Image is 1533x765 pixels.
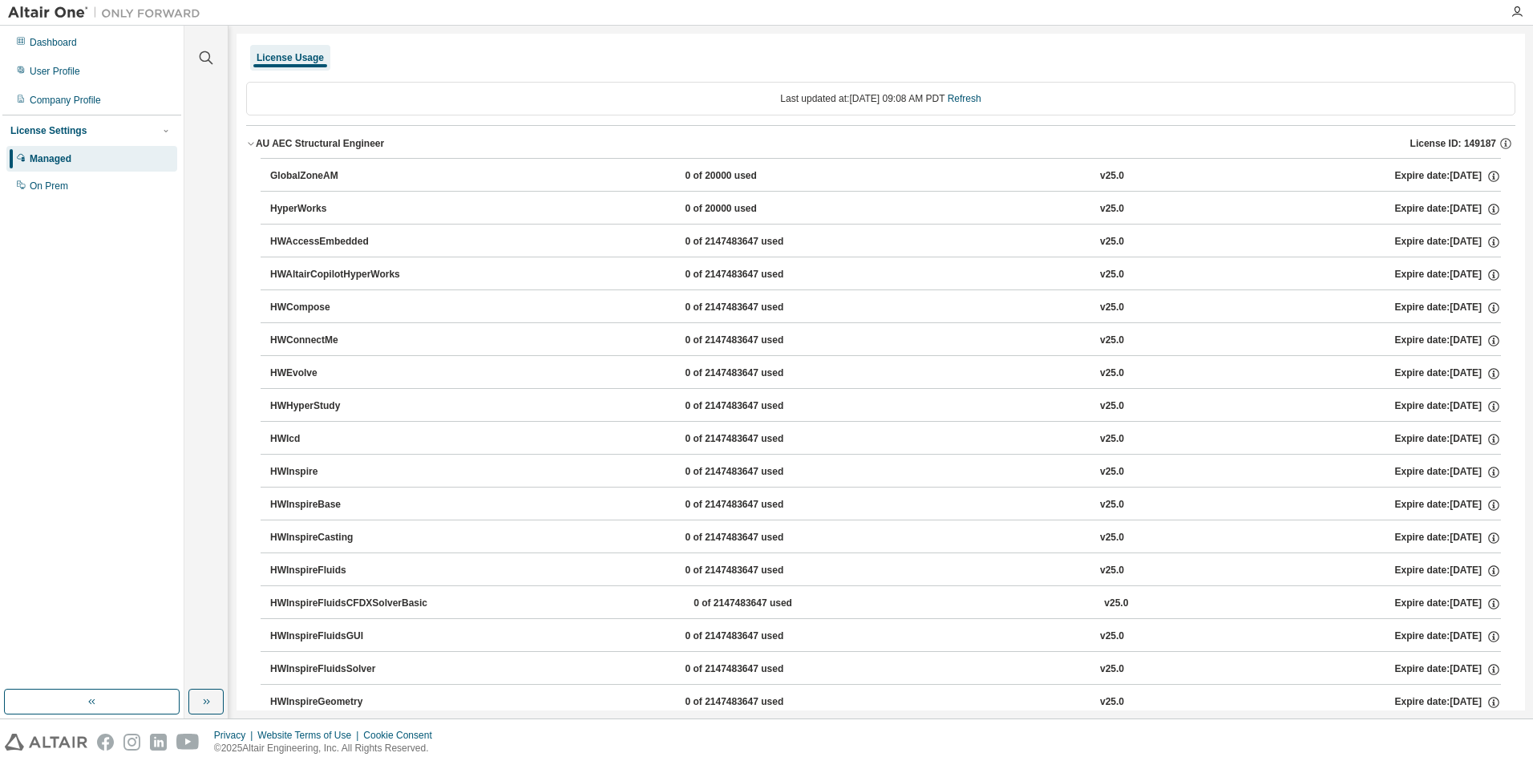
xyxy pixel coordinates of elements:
[30,94,101,107] div: Company Profile
[176,734,200,751] img: youtube.svg
[270,301,415,315] div: HWCompose
[270,290,1501,326] button: HWCompose0 of 2147483647 usedv25.0Expire date:[DATE]
[1100,531,1124,545] div: v25.0
[1410,137,1496,150] span: License ID: 149187
[1100,695,1124,710] div: v25.0
[1394,399,1500,414] div: Expire date: [DATE]
[270,455,1501,490] button: HWInspire0 of 2147483647 usedv25.0Expire date:[DATE]
[270,629,415,644] div: HWInspireFluidsGUI
[685,662,829,677] div: 0 of 2147483647 used
[685,334,829,348] div: 0 of 2147483647 used
[246,82,1515,115] div: Last updated at: [DATE] 09:08 AM PDT
[270,323,1501,358] button: HWConnectMe0 of 2147483647 usedv25.0Expire date:[DATE]
[1395,597,1501,611] div: Expire date: [DATE]
[8,5,208,21] img: Altair One
[270,553,1501,589] button: HWInspireFluids0 of 2147483647 usedv25.0Expire date:[DATE]
[123,734,140,751] img: instagram.svg
[685,268,829,282] div: 0 of 2147483647 used
[1100,498,1124,512] div: v25.0
[270,619,1501,654] button: HWInspireFluidsGUI0 of 2147483647 usedv25.0Expire date:[DATE]
[270,652,1501,687] button: HWInspireFluidsSolver0 of 2147483647 usedv25.0Expire date:[DATE]
[1100,399,1124,414] div: v25.0
[363,729,441,742] div: Cookie Consent
[685,235,829,249] div: 0 of 2147483647 used
[1100,366,1124,381] div: v25.0
[685,531,829,545] div: 0 of 2147483647 used
[1100,662,1124,677] div: v25.0
[30,152,71,165] div: Managed
[1100,268,1124,282] div: v25.0
[1100,202,1124,217] div: v25.0
[685,432,829,447] div: 0 of 2147483647 used
[246,126,1515,161] button: AU AEC Structural EngineerLicense ID: 149187
[270,498,415,512] div: HWInspireBase
[685,465,829,480] div: 0 of 2147483647 used
[1394,629,1500,644] div: Expire date: [DATE]
[685,629,829,644] div: 0 of 2147483647 used
[214,742,442,755] p: © 2025 Altair Engineering, Inc. All Rights Reserved.
[1394,564,1500,578] div: Expire date: [DATE]
[150,734,167,751] img: linkedin.svg
[1394,235,1500,249] div: Expire date: [DATE]
[30,65,80,78] div: User Profile
[1100,334,1124,348] div: v25.0
[270,488,1501,523] button: HWInspireBase0 of 2147483647 usedv25.0Expire date:[DATE]
[270,432,415,447] div: HWIcd
[270,586,1501,621] button: HWInspireFluidsCFDXSolverBasic0 of 2147483647 usedv25.0Expire date:[DATE]
[97,734,114,751] img: facebook.svg
[270,257,1501,293] button: HWAltairCopilotHyperWorks0 of 2147483647 usedv25.0Expire date:[DATE]
[30,36,77,49] div: Dashboard
[685,169,829,184] div: 0 of 20000 used
[257,51,324,64] div: License Usage
[1394,465,1500,480] div: Expire date: [DATE]
[270,334,415,348] div: HWConnectMe
[685,301,829,315] div: 0 of 2147483647 used
[270,235,415,249] div: HWAccessEmbedded
[270,389,1501,424] button: HWHyperStudy0 of 2147483647 usedv25.0Expire date:[DATE]
[1100,629,1124,644] div: v25.0
[1394,334,1500,348] div: Expire date: [DATE]
[270,564,415,578] div: HWInspireFluids
[1394,268,1500,282] div: Expire date: [DATE]
[270,597,427,611] div: HWInspireFluidsCFDXSolverBasic
[1394,662,1500,677] div: Expire date: [DATE]
[1100,465,1124,480] div: v25.0
[270,225,1501,260] button: HWAccessEmbedded0 of 2147483647 usedv25.0Expire date:[DATE]
[1394,301,1500,315] div: Expire date: [DATE]
[685,202,829,217] div: 0 of 20000 used
[1394,531,1500,545] div: Expire date: [DATE]
[1100,169,1124,184] div: v25.0
[1100,301,1124,315] div: v25.0
[685,695,829,710] div: 0 of 2147483647 used
[1394,202,1500,217] div: Expire date: [DATE]
[1394,169,1500,184] div: Expire date: [DATE]
[1100,432,1124,447] div: v25.0
[257,729,363,742] div: Website Terms of Use
[214,729,257,742] div: Privacy
[685,366,829,381] div: 0 of 2147483647 used
[270,399,415,414] div: HWHyperStudy
[256,137,384,150] div: AU AEC Structural Engineer
[685,399,829,414] div: 0 of 2147483647 used
[270,268,415,282] div: HWAltairCopilotHyperWorks
[1394,366,1500,381] div: Expire date: [DATE]
[10,124,87,137] div: License Settings
[270,202,415,217] div: HyperWorks
[270,192,1501,227] button: HyperWorks0 of 20000 usedv25.0Expire date:[DATE]
[5,734,87,751] img: altair_logo.svg
[685,564,829,578] div: 0 of 2147483647 used
[270,422,1501,457] button: HWIcd0 of 2147483647 usedv25.0Expire date:[DATE]
[270,520,1501,556] button: HWInspireCasting0 of 2147483647 usedv25.0Expire date:[DATE]
[1394,498,1500,512] div: Expire date: [DATE]
[694,597,838,611] div: 0 of 2147483647 used
[1100,564,1124,578] div: v25.0
[30,180,68,192] div: On Prem
[270,465,415,480] div: HWInspire
[1100,235,1124,249] div: v25.0
[1104,597,1128,611] div: v25.0
[270,531,415,545] div: HWInspireCasting
[685,498,829,512] div: 0 of 2147483647 used
[948,93,981,104] a: Refresh
[270,695,415,710] div: HWInspireGeometry
[270,169,415,184] div: GlobalZoneAM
